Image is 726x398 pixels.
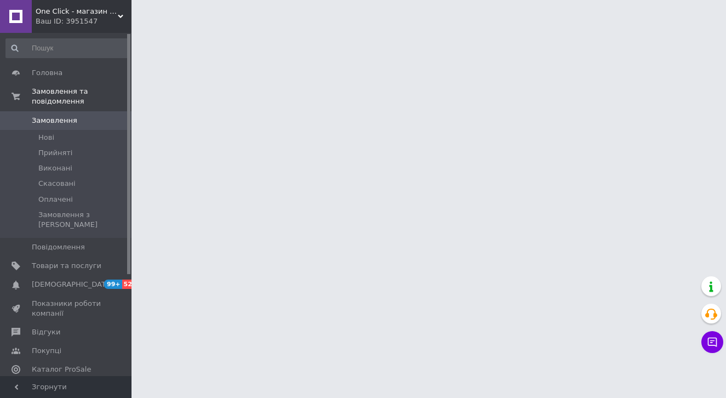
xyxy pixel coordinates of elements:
[32,242,85,252] span: Повідомлення
[32,327,60,337] span: Відгуки
[32,365,91,374] span: Каталог ProSale
[32,68,62,78] span: Головна
[701,331,723,353] button: Чат з покупцем
[38,195,73,204] span: Оплачені
[38,210,128,230] span: Замовлення з [PERSON_NAME]
[38,179,76,189] span: Скасовані
[32,261,101,271] span: Товари та послуги
[32,346,61,356] span: Покупці
[38,163,72,173] span: Виконані
[36,16,132,26] div: Ваш ID: 3951547
[32,116,77,126] span: Замовлення
[5,38,129,58] input: Пошук
[32,87,132,106] span: Замовлення та повідомлення
[38,148,72,158] span: Прийняті
[122,280,135,289] span: 52
[32,299,101,319] span: Показники роботи компанії
[32,280,113,289] span: [DEMOGRAPHIC_DATA]
[36,7,118,16] span: One Click - магазин для всіх!
[104,280,122,289] span: 99+
[38,133,54,143] span: Нові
